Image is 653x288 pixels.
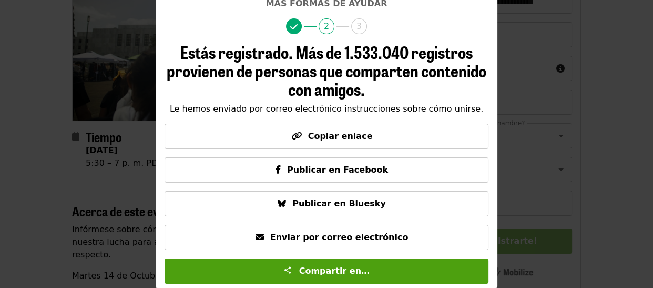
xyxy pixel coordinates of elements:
i: icono de enlace [291,131,302,141]
img: Compartir [283,266,292,274]
button: Compartir en… [165,259,488,284]
button: Publicar en Facebook [165,157,488,183]
i: icono de verificación [290,22,298,32]
button: Publicar en Bluesky [165,191,488,216]
font: 2 [324,21,329,31]
i: icono de bluesky [278,198,286,208]
font: Le hemos enviado por correo electrónico instrucciones sobre cómo unirse. [170,104,483,114]
font: Copiar enlace [308,131,373,141]
i: icono de facebook-f [276,165,281,175]
font: Publicar en Facebook [287,165,388,175]
button: Enviar por correo electrónico [165,225,488,250]
button: Copiar enlace [165,124,488,149]
font: Más de 1.533.040 registros provienen de personas que comparten contenido con amigos. [167,39,486,101]
i: icono de sobre [256,232,264,242]
font: Publicar en Bluesky [292,198,386,208]
font: Compartir en… [299,266,370,276]
font: Estás registrado. [180,39,293,64]
font: Enviar por correo electrónico [270,232,409,242]
font: 3 [356,21,362,31]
